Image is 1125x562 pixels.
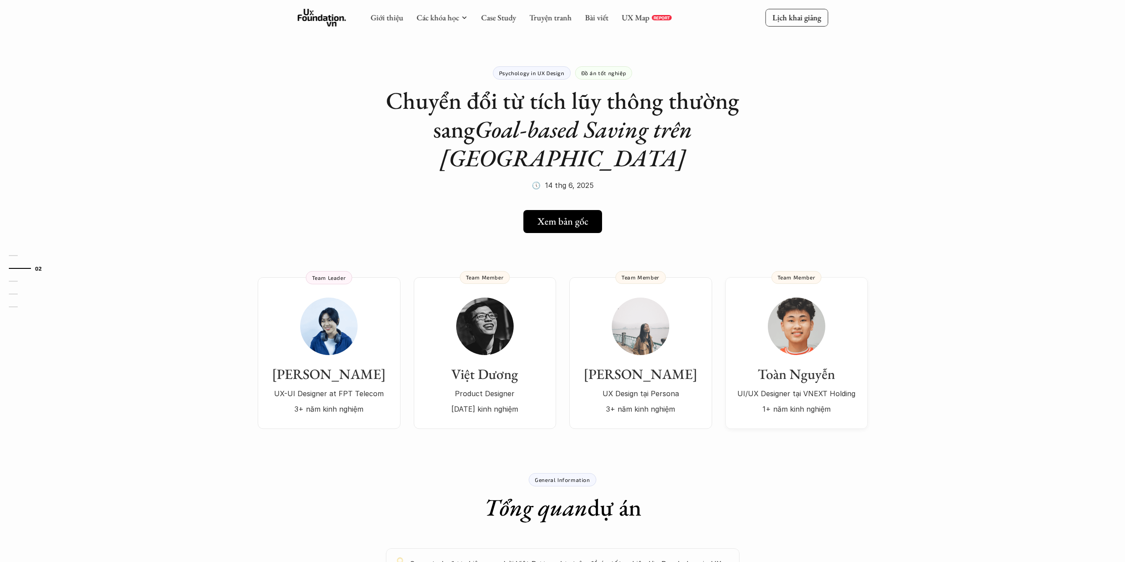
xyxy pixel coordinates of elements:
[569,277,712,429] a: [PERSON_NAME]UX Design tại Persona3+ năm kinh nghiệmTeam Member
[499,70,564,76] p: Psychology in UX Design
[578,387,703,400] p: UX Design tại Persona
[725,277,868,429] a: Toàn NguyễnUI/UX Designer tại VNEXT Holding1+ năm kinh nghiệmTeam Member
[466,274,504,280] p: Team Member
[267,387,392,400] p: UX-UI Designer at FPT Telecom
[734,402,859,416] p: 1+ năm kinh nghiệm
[267,366,392,382] h3: [PERSON_NAME]
[529,12,572,23] a: Truyện tranh
[440,114,698,173] em: Goal-based Saving trên [GEOGRAPHIC_DATA]
[414,277,556,429] a: Việt DươngProduct Designer[DATE] kinh nghiệmTeam Member
[481,12,516,23] a: Case Study
[622,274,660,280] p: Team Member
[622,12,649,23] a: UX Map
[765,9,828,26] a: Lịch khai giảng
[35,265,42,271] strong: 02
[267,402,392,416] p: 3+ năm kinh nghiệm
[585,12,608,23] a: Bài viết
[258,277,400,429] a: [PERSON_NAME]UX-UI Designer at FPT Telecom3+ năm kinh nghiệmTeam Leader
[581,70,626,76] p: Đồ án tốt nghiệp
[734,366,859,382] h3: Toàn Nguyễn
[423,387,547,400] p: Product Designer
[778,274,816,280] p: Team Member
[484,492,587,523] em: Tổng quan
[538,216,588,227] h5: Xem bản gốc
[523,210,602,233] a: Xem bản gốc
[9,263,51,274] a: 02
[772,12,821,23] p: Lịch khai giảng
[653,15,670,20] p: REPORT
[484,493,641,522] h1: dự án
[532,179,594,192] p: 🕔 14 thg 6, 2025
[423,366,547,382] h3: Việt Dương
[423,402,547,416] p: [DATE] kinh nghiệm
[370,12,403,23] a: Giới thiệu
[416,12,459,23] a: Các khóa học
[386,86,740,172] h1: Chuyển đổi từ tích lũy thông thường sang
[312,275,346,281] p: Team Leader
[578,402,703,416] p: 3+ năm kinh nghiệm
[535,477,590,483] p: General Information
[578,366,703,382] h3: [PERSON_NAME]
[734,387,859,400] p: UI/UX Designer tại VNEXT Holding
